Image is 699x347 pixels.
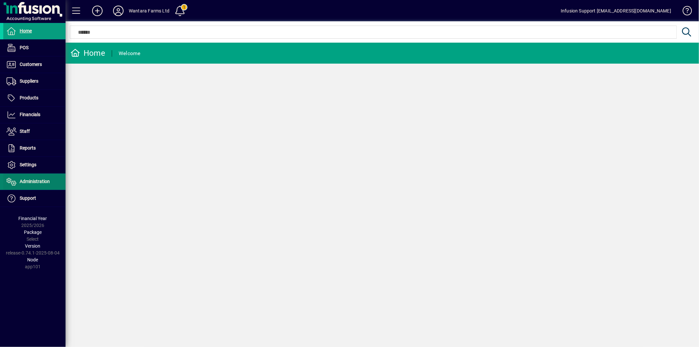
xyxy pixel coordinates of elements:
a: Reports [3,140,66,156]
span: Reports [20,145,36,151]
span: Administration [20,179,50,184]
a: Knowledge Base [678,1,691,23]
span: Package [24,230,42,235]
a: Administration [3,173,66,190]
span: Home [20,28,32,33]
a: Staff [3,123,66,140]
span: Financials [20,112,40,117]
a: POS [3,40,66,56]
span: Products [20,95,38,100]
a: Products [3,90,66,106]
span: POS [20,45,29,50]
span: Settings [20,162,36,167]
a: Settings [3,157,66,173]
span: Node [28,257,38,262]
a: Suppliers [3,73,66,90]
a: Financials [3,107,66,123]
button: Profile [108,5,129,17]
a: Customers [3,56,66,73]
span: Staff [20,129,30,134]
div: Home [70,48,105,58]
span: Suppliers [20,78,38,84]
div: Welcome [119,48,141,59]
span: Support [20,195,36,201]
span: Customers [20,62,42,67]
button: Add [87,5,108,17]
a: Support [3,190,66,207]
span: Financial Year [19,216,47,221]
span: Version [25,243,41,249]
div: Infusion Support [EMAIL_ADDRESS][DOMAIN_NAME] [561,6,671,16]
div: Wantara Farms Ltd [129,6,169,16]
